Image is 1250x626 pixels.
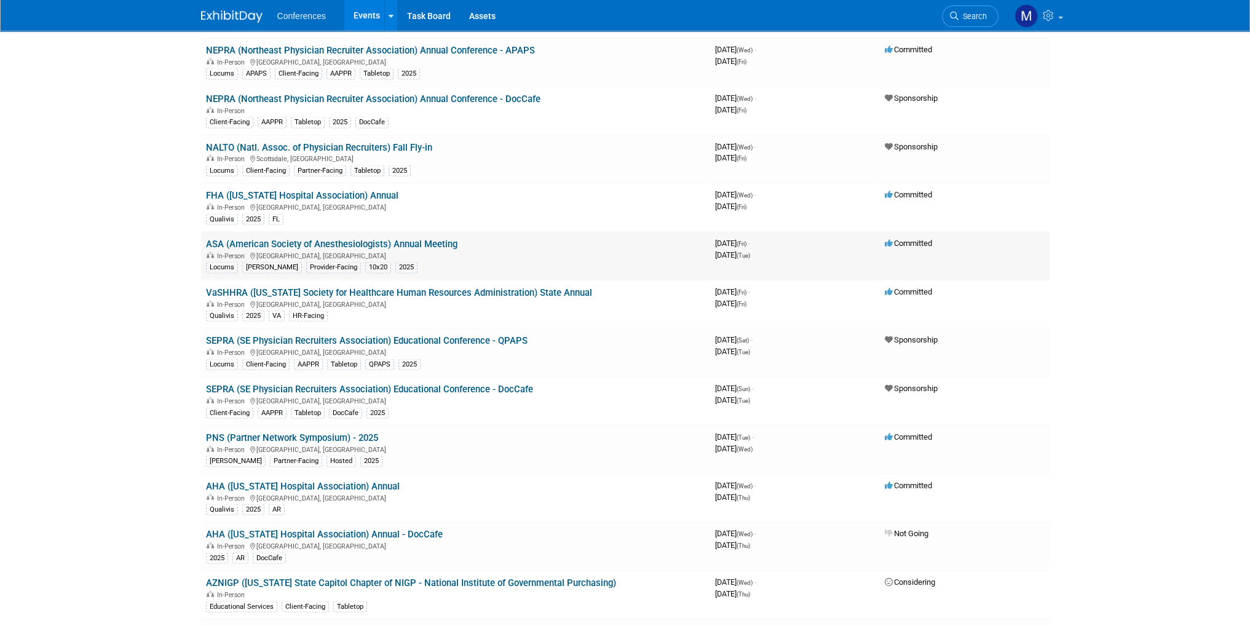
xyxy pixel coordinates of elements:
[242,165,290,176] div: Client-Facing
[206,359,238,370] div: Locums
[885,238,932,247] span: Committed
[242,213,264,224] div: 2025
[737,143,753,150] span: (Wed)
[206,601,277,612] div: Educational Services
[270,455,322,466] div: Partner-Facing
[327,359,361,370] div: Tabletop
[329,407,362,418] div: DocCafe
[217,203,248,211] span: In-Person
[206,116,253,127] div: Client-Facing
[206,346,705,356] div: [GEOGRAPHIC_DATA], [GEOGRAPHIC_DATA]
[217,445,248,453] span: In-Person
[715,346,750,355] span: [DATE]
[885,432,932,441] span: Committed
[737,252,750,258] span: (Tue)
[206,44,535,55] a: NEPRA (Northeast Physician Recruiter Association) Annual Conference - APAPS
[715,298,746,307] span: [DATE]
[715,383,754,392] span: [DATE]
[294,359,323,370] div: AAPPR
[715,577,756,586] span: [DATE]
[275,68,322,79] div: Client-Facing
[242,261,302,272] div: [PERSON_NAME]
[395,261,417,272] div: 2025
[715,105,746,114] span: [DATE]
[752,432,754,441] span: -
[389,165,411,176] div: 2025
[207,203,214,209] img: In-Person Event
[206,443,705,453] div: [GEOGRAPHIC_DATA], [GEOGRAPHIC_DATA]
[350,165,384,176] div: Tabletop
[206,577,616,588] a: AZNIGP ([US_STATE] State Capitol Chapter of NIGP - National Institute of Governmental Purchasing)
[737,46,753,53] span: (Wed)
[333,601,367,612] div: Tabletop
[715,287,750,296] span: [DATE]
[207,252,214,258] img: In-Person Event
[754,141,756,151] span: -
[715,141,756,151] span: [DATE]
[206,432,378,443] a: PNS (Partner Network Symposium) - 2025
[206,528,443,539] a: AHA ([US_STATE] Hospital Association) Annual - DocCafe
[326,68,355,79] div: AAPPR
[715,528,756,537] span: [DATE]
[737,579,753,585] span: (Wed)
[754,528,756,537] span: -
[737,348,750,355] span: (Tue)
[754,577,756,586] span: -
[748,287,750,296] span: -
[885,528,928,537] span: Not Going
[217,300,248,308] span: In-Person
[217,590,248,598] span: In-Person
[715,480,756,489] span: [DATE]
[737,58,746,65] span: (Fri)
[269,310,285,321] div: VA
[206,407,253,418] div: Client-Facing
[737,434,750,440] span: (Tue)
[715,588,750,598] span: [DATE]
[206,201,705,211] div: [GEOGRAPHIC_DATA], [GEOGRAPHIC_DATA]
[277,11,326,21] span: Conferences
[398,359,421,370] div: 2025
[737,530,753,537] span: (Wed)
[217,542,248,550] span: In-Person
[253,552,286,563] div: DocCafe
[206,141,432,153] a: NALTO (Natl. Assoc. of Physician Recruiters) Fall Fly-in
[752,383,754,392] span: -
[737,154,746,161] span: (Fri)
[365,261,391,272] div: 10x20
[715,395,750,404] span: [DATE]
[885,44,932,53] span: Committed
[291,407,325,418] div: Tabletop
[206,250,705,260] div: [GEOGRAPHIC_DATA], [GEOGRAPHIC_DATA]
[206,480,400,491] a: AHA ([US_STATE] Hospital Association) Annual
[206,287,592,298] a: VaSHHRA ([US_STATE] Society for Healthcare Human Resources Administration) State Annual
[258,116,287,127] div: AAPPR
[715,250,750,259] span: [DATE]
[206,213,238,224] div: Qualivis
[754,93,756,102] span: -
[737,288,746,295] span: (Fri)
[885,189,932,199] span: Committed
[715,238,750,247] span: [DATE]
[282,601,329,612] div: Client-Facing
[207,445,214,451] img: In-Person Event
[737,542,750,549] span: (Thu)
[715,201,746,210] span: [DATE]
[737,336,749,343] span: (Sat)
[207,397,214,403] img: In-Person Event
[217,58,248,66] span: In-Person
[201,10,263,23] img: ExhibitDay
[748,238,750,247] span: -
[398,68,420,79] div: 2025
[715,153,746,162] span: [DATE]
[206,335,528,346] a: SEPRA (SE Physician Recruiters Association) Educational Conference - QPAPS
[206,310,238,321] div: Qualivis
[737,106,746,113] span: (Fri)
[885,480,932,489] span: Committed
[269,213,283,224] div: FL
[715,492,750,501] span: [DATE]
[326,455,356,466] div: Hosted
[885,93,938,102] span: Sponsorship
[207,300,214,306] img: In-Person Event
[737,397,750,403] span: (Tue)
[206,492,705,502] div: [GEOGRAPHIC_DATA], [GEOGRAPHIC_DATA]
